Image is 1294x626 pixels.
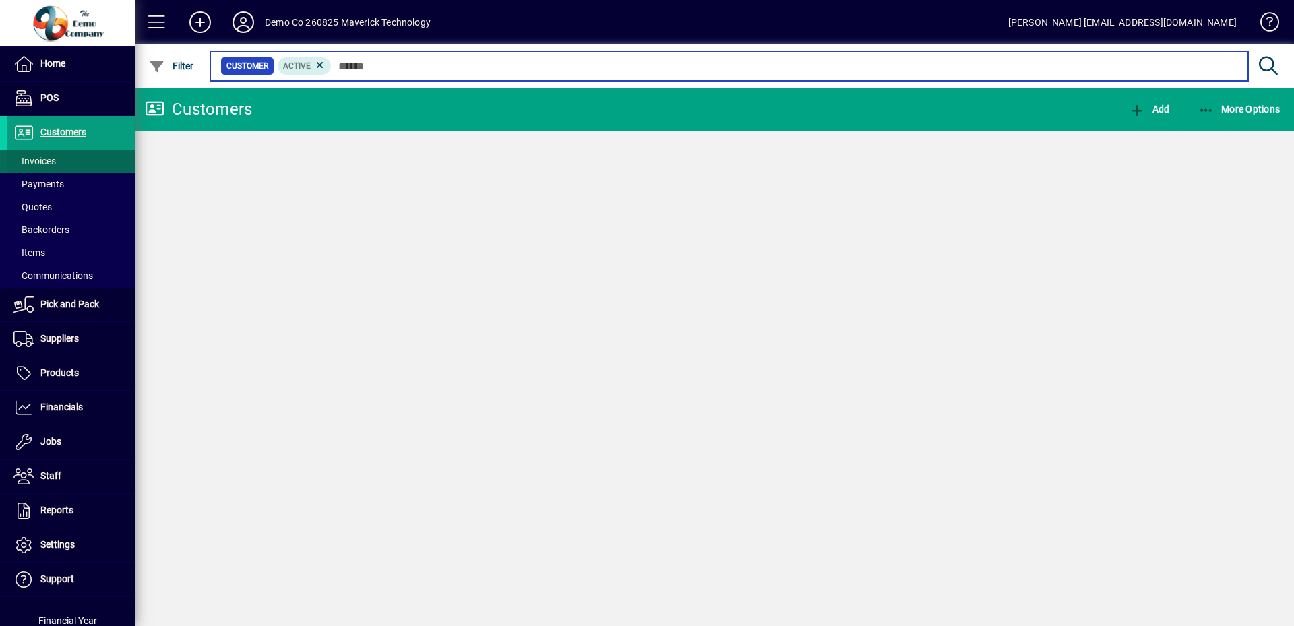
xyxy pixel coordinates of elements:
[40,573,74,584] span: Support
[7,241,135,264] a: Items
[146,54,197,78] button: Filter
[7,82,135,115] a: POS
[7,322,135,356] a: Suppliers
[7,460,135,493] a: Staff
[1008,11,1237,33] div: [PERSON_NAME] [EMAIL_ADDRESS][DOMAIN_NAME]
[40,505,73,515] span: Reports
[40,402,83,412] span: Financials
[145,98,252,120] div: Customers
[1126,97,1173,121] button: Add
[40,539,75,550] span: Settings
[40,92,59,103] span: POS
[13,247,45,258] span: Items
[7,47,135,81] a: Home
[7,528,135,562] a: Settings
[7,391,135,425] a: Financials
[38,615,97,626] span: Financial Year
[149,61,194,71] span: Filter
[40,367,79,378] span: Products
[13,179,64,189] span: Payments
[7,218,135,241] a: Backorders
[179,10,222,34] button: Add
[40,127,86,137] span: Customers
[226,59,268,73] span: Customer
[7,494,135,528] a: Reports
[40,58,65,69] span: Home
[40,333,79,344] span: Suppliers
[1195,97,1284,121] button: More Options
[7,150,135,173] a: Invoices
[7,288,135,321] a: Pick and Pack
[1129,104,1169,115] span: Add
[1198,104,1281,115] span: More Options
[265,11,431,33] div: Demo Co 260825 Maverick Technology
[7,356,135,390] a: Products
[7,563,135,596] a: Support
[283,61,311,71] span: Active
[13,201,52,212] span: Quotes
[7,173,135,195] a: Payments
[278,57,332,75] mat-chip: Activation Status: Active
[222,10,265,34] button: Profile
[40,470,61,481] span: Staff
[7,425,135,459] a: Jobs
[7,264,135,287] a: Communications
[7,195,135,218] a: Quotes
[13,156,56,166] span: Invoices
[13,224,69,235] span: Backorders
[1250,3,1277,46] a: Knowledge Base
[40,436,61,447] span: Jobs
[13,270,93,281] span: Communications
[40,299,99,309] span: Pick and Pack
